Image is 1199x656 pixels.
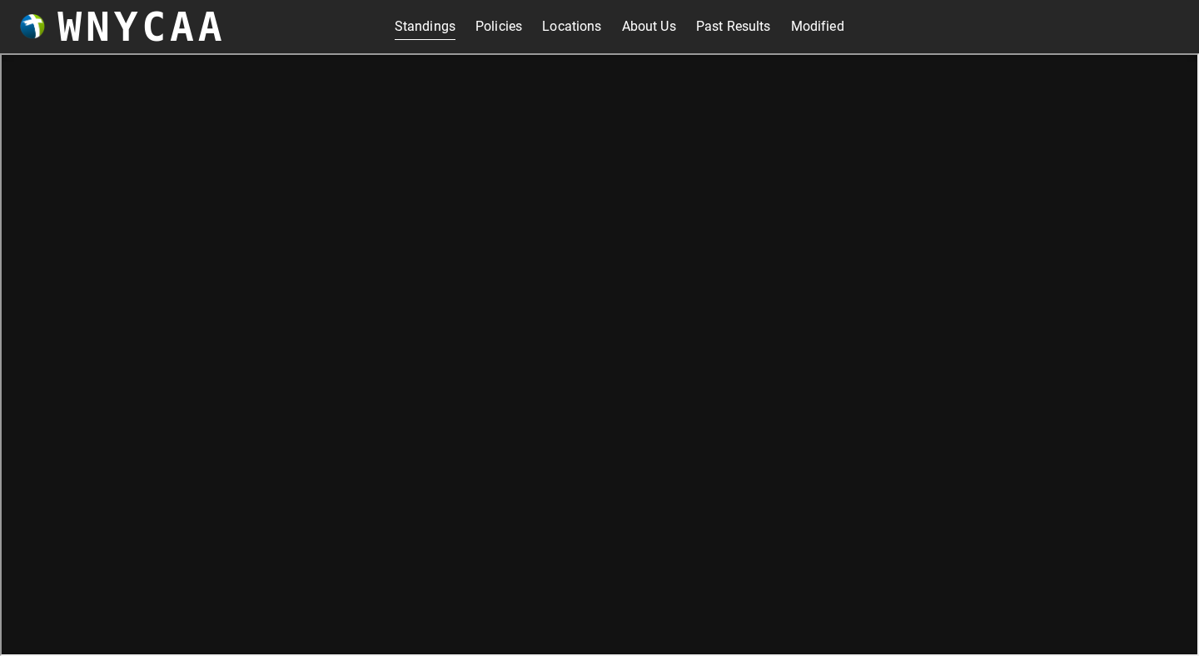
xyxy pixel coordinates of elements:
img: wnycaaBall.png [20,14,45,39]
a: Past Results [696,13,771,40]
a: Policies [475,13,522,40]
a: Modified [791,13,844,40]
h3: WNYCAA [57,3,226,50]
a: Locations [542,13,601,40]
a: About Us [622,13,676,40]
a: Standings [395,13,455,40]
